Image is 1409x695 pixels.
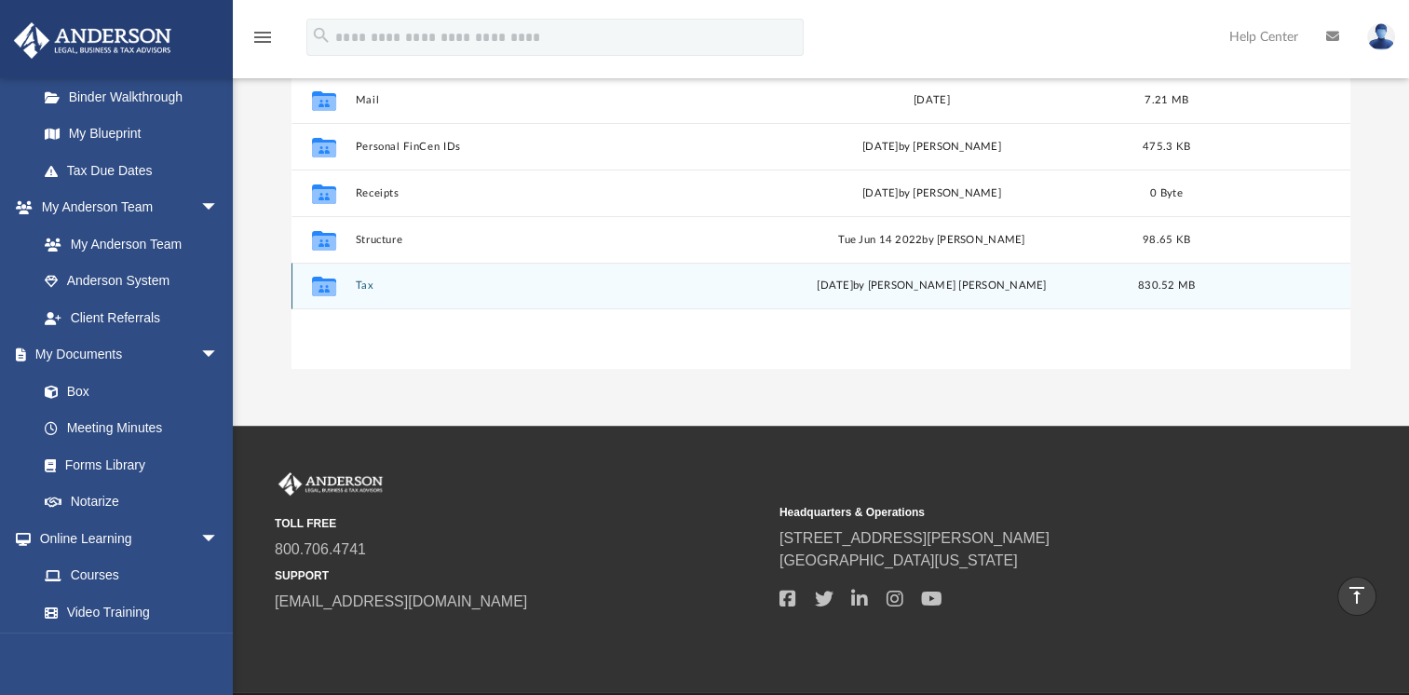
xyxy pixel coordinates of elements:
button: Personal FinCen IDs [356,141,735,153]
div: Tue Jun 14 2022 by [PERSON_NAME] [742,232,1121,249]
a: Meeting Minutes [26,410,237,447]
a: My Anderson Team [26,225,228,263]
img: Anderson Advisors Platinum Portal [8,22,177,59]
span: arrow_drop_down [200,520,237,558]
a: Client Referrals [26,299,237,336]
a: [STREET_ADDRESS][PERSON_NAME] [779,530,1050,546]
a: My Anderson Teamarrow_drop_down [13,189,237,226]
a: Anderson System [26,263,237,300]
a: [GEOGRAPHIC_DATA][US_STATE] [779,552,1018,568]
span: arrow_drop_down [200,336,237,375]
a: Tax Due Dates [26,152,247,189]
a: Box [26,373,228,410]
i: search [311,25,332,46]
div: [DATE] [742,92,1121,109]
a: vertical_align_top [1337,577,1376,616]
small: Headquarters & Operations [779,504,1271,521]
a: Online Learningarrow_drop_down [13,520,237,557]
a: Courses [26,557,237,594]
button: Receipts [356,187,735,199]
a: My Blueprint [26,116,237,153]
button: Tax [356,279,735,292]
span: 0 Byte [1150,188,1183,198]
a: Forms Library [26,446,228,484]
a: menu [251,35,274,48]
small: TOLL FREE [275,515,766,532]
img: Anderson Advisors Platinum Portal [275,472,386,497]
a: Notarize [26,484,237,521]
span: 830.52 MB [1138,280,1195,291]
a: Video Training [26,593,228,631]
a: [EMAIL_ADDRESS][DOMAIN_NAME] [275,593,527,609]
small: SUPPORT [275,567,766,584]
div: [DATE] by [PERSON_NAME] [742,185,1121,202]
button: Mail [356,94,735,106]
img: User Pic [1367,23,1395,50]
span: 7.21 MB [1145,95,1188,105]
a: My Documentsarrow_drop_down [13,336,237,374]
a: Binder Walkthrough [26,78,247,116]
div: [DATE] by [PERSON_NAME] [742,139,1121,156]
button: Structure [356,234,735,246]
a: Resources [26,631,237,668]
span: 98.65 KB [1143,235,1190,245]
span: arrow_drop_down [200,189,237,227]
a: 800.706.4741 [275,541,366,557]
div: [DATE] by [PERSON_NAME] [PERSON_NAME] [742,278,1121,294]
i: vertical_align_top [1346,584,1368,606]
i: menu [251,26,274,48]
span: 475.3 KB [1143,142,1190,152]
